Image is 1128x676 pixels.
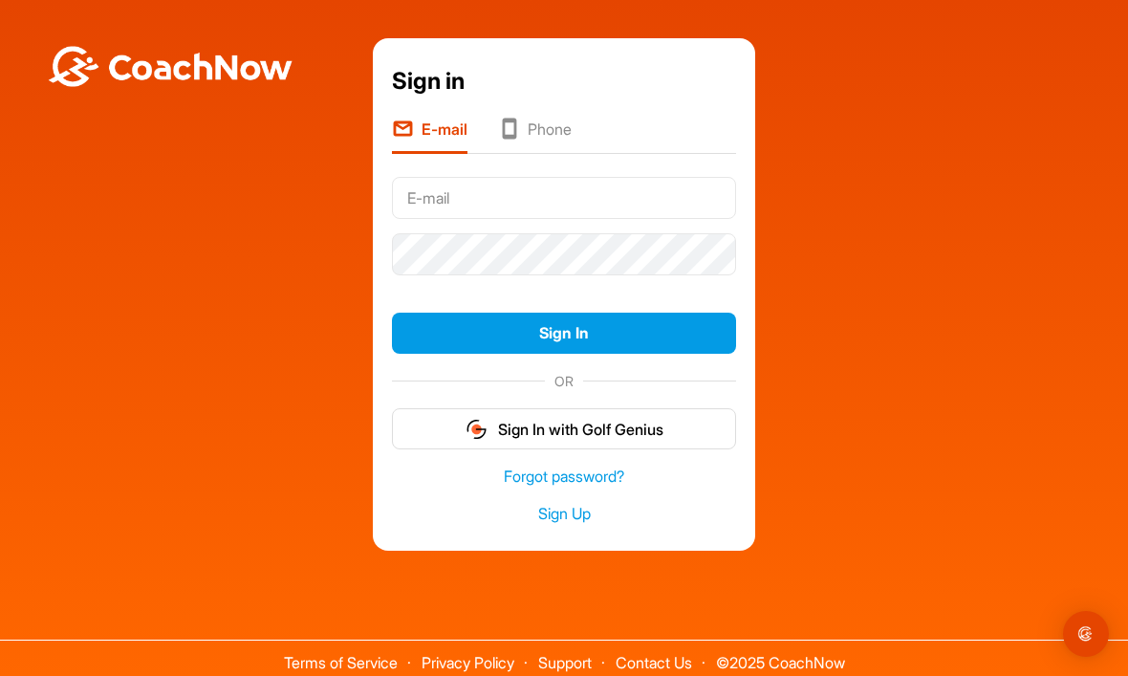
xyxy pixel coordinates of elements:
li: Phone [498,118,572,154]
button: Sign In with Golf Genius [392,408,736,449]
li: E-mail [392,118,467,154]
img: gg_logo [465,418,488,441]
a: Contact Us [616,653,692,672]
a: Privacy Policy [422,653,514,672]
span: © 2025 CoachNow [706,641,855,670]
a: Forgot password? [392,466,736,488]
a: Support [538,653,592,672]
span: OR [545,371,583,391]
img: BwLJSsUCoWCh5upNqxVrqldRgqLPVwmV24tXu5FoVAoFEpwwqQ3VIfuoInZCoVCoTD4vwADAC3ZFMkVEQFDAAAAAElFTkSuQmCC [46,46,294,87]
a: Sign Up [392,503,736,525]
div: Open Intercom Messenger [1063,611,1109,657]
div: Sign in [392,64,736,98]
input: E-mail [392,177,736,219]
a: Terms of Service [284,653,398,672]
button: Sign In [392,313,736,354]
